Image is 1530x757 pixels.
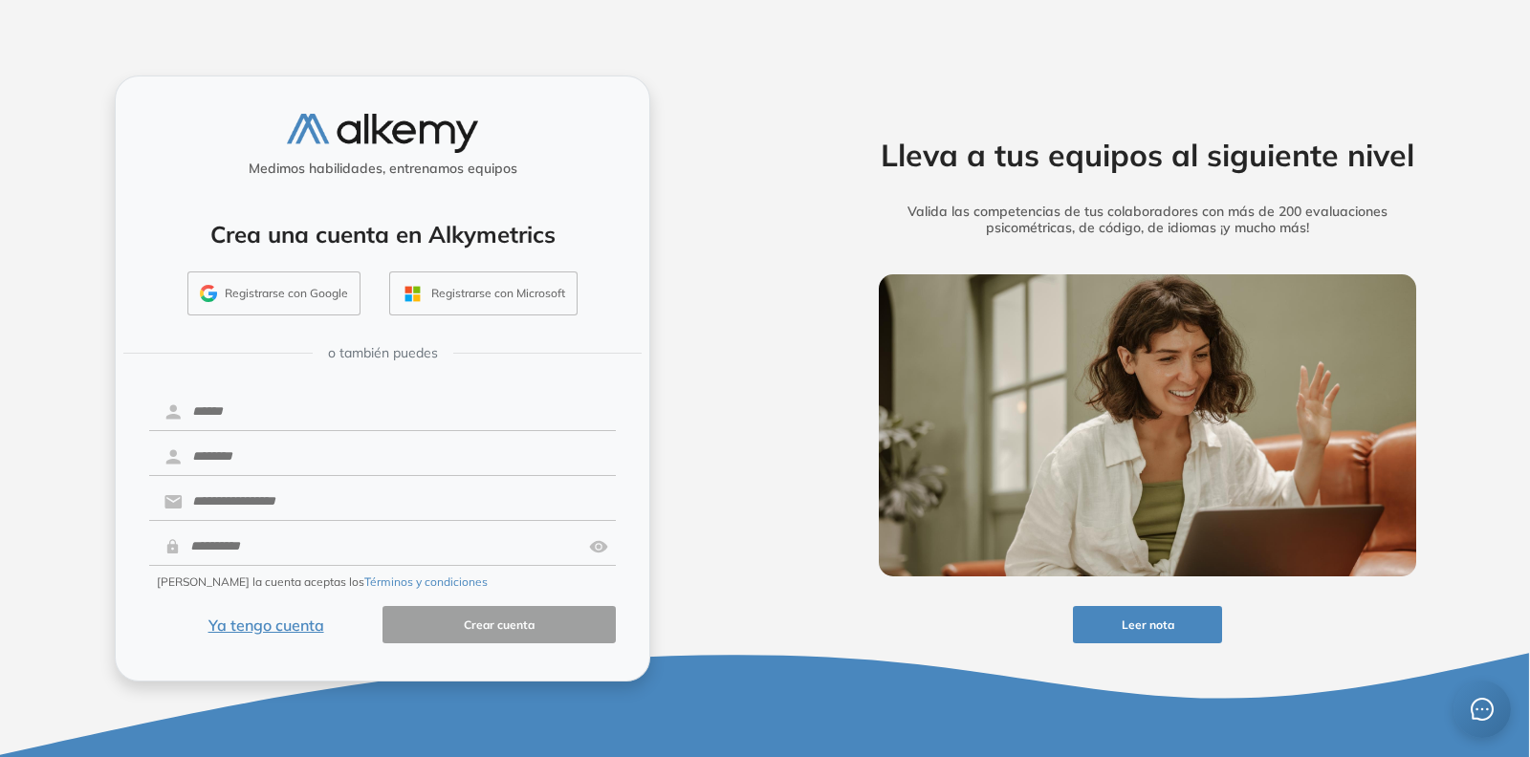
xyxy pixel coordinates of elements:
h2: Lleva a tus equipos al siguiente nivel [849,137,1446,173]
span: [PERSON_NAME] la cuenta aceptas los [157,573,488,591]
button: Ya tengo cuenta [149,606,382,643]
span: o también puedes [328,343,438,363]
img: img-more-info [879,274,1416,576]
button: Términos y condiciones [364,573,488,591]
img: GMAIL_ICON [200,285,217,302]
h5: Medimos habilidades, entrenamos equipos [123,161,642,177]
button: Registrarse con Google [187,271,361,315]
img: OUTLOOK_ICON [402,283,424,305]
h5: Valida las competencias de tus colaboradores con más de 200 evaluaciones psicométricas, de código... [849,204,1446,236]
h4: Crea una cuenta en Alkymetrics [141,221,624,249]
img: logo-alkemy [287,114,478,153]
button: Leer nota [1073,606,1222,643]
img: asd [589,529,608,565]
button: Crear cuenta [382,606,616,643]
button: Registrarse con Microsoft [389,271,578,315]
span: message [1471,698,1494,721]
